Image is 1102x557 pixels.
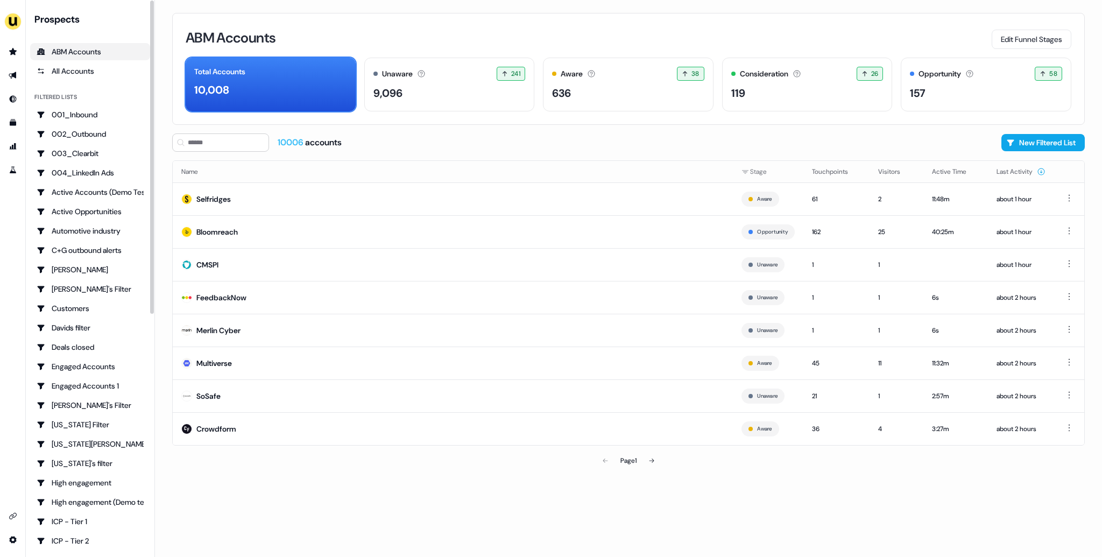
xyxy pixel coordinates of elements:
[812,358,861,369] div: 45
[37,361,144,372] div: Engaged Accounts
[30,435,150,453] a: Go to Georgia Slack
[37,535,144,546] div: ICP - Tier 2
[878,325,915,336] div: 1
[878,424,915,434] div: 4
[37,439,144,449] div: [US_STATE][PERSON_NAME]
[30,397,150,414] a: Go to Geneviève's Filter
[878,194,915,205] div: 2
[4,161,22,179] a: Go to experiments
[30,222,150,239] a: Go to Automotive industry
[932,194,979,205] div: 11:48m
[620,455,637,466] div: Page 1
[757,391,778,401] button: Unaware
[997,391,1046,401] div: about 2 hours
[37,206,144,217] div: Active Opportunities
[196,292,246,303] div: FeedbackNow
[997,259,1046,270] div: about 1 hour
[4,114,22,131] a: Go to templates
[30,532,150,549] a: Go to ICP - Tier 2
[757,227,788,237] button: Opportunity
[997,424,1046,434] div: about 2 hours
[37,109,144,120] div: 001_Inbound
[910,85,926,101] div: 157
[878,259,915,270] div: 1
[878,162,913,181] button: Visitors
[30,377,150,394] a: Go to Engaged Accounts 1
[196,391,221,401] div: SoSafe
[37,187,144,198] div: Active Accounts (Demo Test)
[37,264,144,275] div: [PERSON_NAME]
[196,358,232,369] div: Multiverse
[173,161,733,182] th: Name
[878,292,915,303] div: 1
[757,424,772,434] button: Aware
[30,106,150,123] a: Go to 001_Inbound
[757,358,772,368] button: Aware
[932,227,979,237] div: 40:25m
[30,493,150,511] a: Go to High engagement (Demo testing)
[4,507,22,525] a: Go to integrations
[382,68,413,80] div: Unaware
[997,325,1046,336] div: about 2 hours
[30,184,150,201] a: Go to Active Accounts (Demo Test)
[4,138,22,155] a: Go to attribution
[757,260,778,270] button: Unaware
[278,137,342,149] div: accounts
[812,391,861,401] div: 21
[812,424,861,434] div: 36
[373,85,402,101] div: 9,096
[997,358,1046,369] div: about 2 hours
[691,68,700,79] span: 38
[30,513,150,530] a: Go to ICP - Tier 1
[37,284,144,294] div: [PERSON_NAME]'s Filter
[30,145,150,162] a: Go to 003_Clearbit
[812,194,861,205] div: 61
[932,292,979,303] div: 6s
[278,137,305,148] span: 10006
[37,66,144,76] div: All Accounts
[30,300,150,317] a: Go to Customers
[37,497,144,507] div: High engagement (Demo testing)
[740,68,788,80] div: Consideration
[812,162,861,181] button: Touchpoints
[37,303,144,314] div: Customers
[37,322,144,333] div: Davids filter
[997,227,1046,237] div: about 1 hour
[30,125,150,143] a: Go to 002_Outbound
[37,516,144,527] div: ICP - Tier 1
[731,85,745,101] div: 119
[37,380,144,391] div: Engaged Accounts 1
[34,93,77,102] div: Filtered lists
[757,326,778,335] button: Unaware
[30,455,150,472] a: Go to Georgia's filter
[196,424,236,434] div: Crowdform
[997,194,1046,205] div: about 1 hour
[30,339,150,356] a: Go to Deals closed
[812,325,861,336] div: 1
[194,66,245,77] div: Total Accounts
[30,319,150,336] a: Go to Davids filter
[4,531,22,548] a: Go to integrations
[561,68,583,80] div: Aware
[37,129,144,139] div: 002_Outbound
[1049,68,1057,79] span: 58
[4,67,22,84] a: Go to outbound experience
[741,166,795,177] div: Stage
[997,162,1046,181] button: Last Activity
[37,419,144,430] div: [US_STATE] Filter
[878,358,915,369] div: 11
[186,31,275,45] h3: ABM Accounts
[757,194,772,204] button: Aware
[30,62,150,80] a: All accounts
[196,259,218,270] div: CMSPI
[30,43,150,60] a: ABM Accounts
[932,325,979,336] div: 6s
[4,90,22,108] a: Go to Inbound
[812,292,861,303] div: 1
[812,227,861,237] div: 162
[997,292,1046,303] div: about 2 hours
[878,227,915,237] div: 25
[30,203,150,220] a: Go to Active Opportunities
[37,245,144,256] div: C+G outbound alerts
[30,261,150,278] a: Go to Charlotte Stone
